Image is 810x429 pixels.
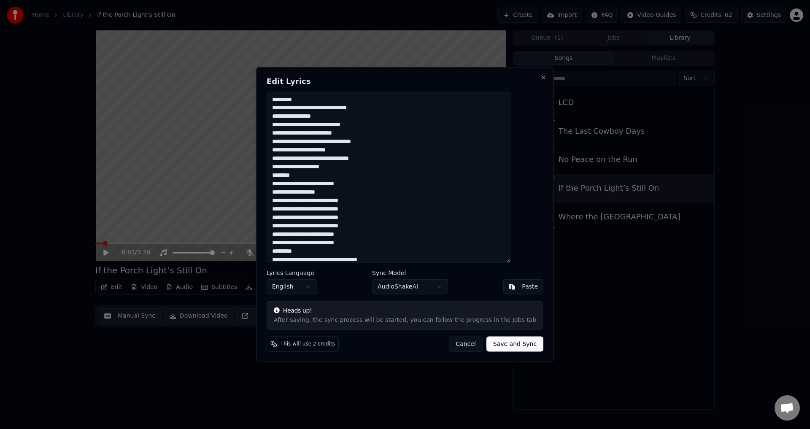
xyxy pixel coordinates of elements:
div: After saving, the sync process will be started, you can follow the progress in the Jobs tab [274,316,536,324]
label: Lyrics Language [267,270,317,276]
label: Sync Model [372,270,448,276]
div: Heads up! [274,307,536,315]
button: Cancel [448,337,483,352]
div: Paste [522,283,538,291]
button: Save and Sync [486,337,543,352]
h2: Edit Lyrics [267,77,543,85]
span: This will use 2 credits [281,341,335,348]
button: Paste [503,279,543,294]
